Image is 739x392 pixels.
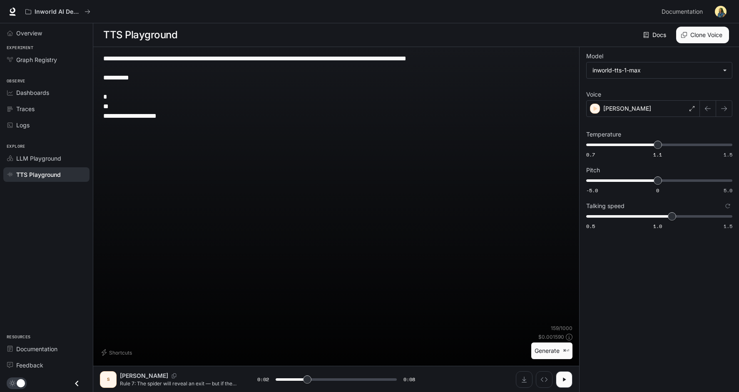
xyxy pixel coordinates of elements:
[715,6,727,17] img: User avatar
[676,27,729,43] button: Clone Voice
[724,187,732,194] span: 5.0
[603,104,651,113] p: [PERSON_NAME]
[586,203,625,209] p: Talking speed
[531,342,572,360] button: Generate⌘⏎
[586,223,595,230] span: 0.5
[658,3,709,20] a: Documentation
[587,62,732,78] div: inworld-tts-1-max
[642,27,669,43] a: Docs
[257,375,269,384] span: 0:02
[586,53,603,59] p: Model
[16,345,57,353] span: Documentation
[3,151,90,166] a: LLM Playground
[724,223,732,230] span: 1.5
[100,346,135,359] button: Shortcuts
[22,3,94,20] button: All workspaces
[16,361,43,370] span: Feedback
[103,27,177,43] h1: TTS Playground
[712,3,729,20] button: User avatar
[3,358,90,372] a: Feedback
[3,26,90,40] a: Overview
[16,154,61,163] span: LLM Playground
[16,88,49,97] span: Dashboards
[16,29,42,37] span: Overview
[653,223,662,230] span: 1.0
[724,151,732,158] span: 1.5
[35,8,81,15] p: Inworld AI Demos
[662,7,703,17] span: Documentation
[586,92,601,97] p: Voice
[3,102,90,116] a: Traces
[16,104,35,113] span: Traces
[16,121,30,129] span: Logs
[3,118,90,132] a: Logs
[723,201,732,211] button: Reset to default
[586,167,600,173] p: Pitch
[586,151,595,158] span: 0.7
[653,151,662,158] span: 1.1
[102,373,115,386] div: S
[656,187,659,194] span: 0
[3,85,90,100] a: Dashboards
[120,372,168,380] p: [PERSON_NAME]
[67,375,86,392] button: Close drawer
[536,371,552,388] button: Inspect
[16,170,61,179] span: TTS Playground
[403,375,415,384] span: 0:08
[516,371,532,388] button: Download audio
[120,380,237,387] p: Rule 7: The spider will reveal an exit — but if the sign above it says “Real Exit,” do not trust ...
[592,66,719,74] div: inworld-tts-1-max
[3,167,90,182] a: TTS Playground
[3,342,90,356] a: Documentation
[16,55,57,64] span: Graph Registry
[586,131,621,137] p: Temperature
[551,325,572,332] p: 159 / 1000
[538,333,564,340] p: $ 0.001590
[3,52,90,67] a: Graph Registry
[17,378,25,387] span: Dark mode toggle
[168,373,180,378] button: Copy Voice ID
[563,348,569,353] p: ⌘⏎
[586,187,598,194] span: -5.0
